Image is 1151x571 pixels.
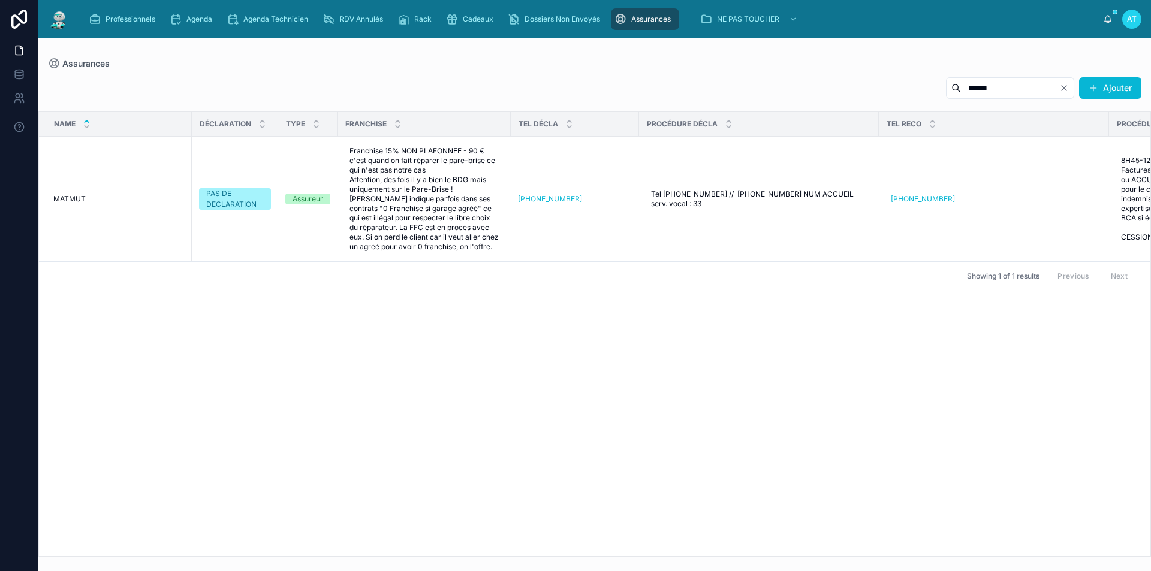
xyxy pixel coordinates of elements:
span: Professionnels [106,14,155,24]
a: Agenda Technicien [223,8,317,30]
div: scrollable content [79,6,1103,32]
span: Cadeaux [463,14,493,24]
img: App logo [48,10,70,29]
a: Franchise 15% NON PLAFONNEE - 90 € c'est quand on fait réparer le pare-brise ce qui n'est pas not... [345,141,504,256]
a: [PHONE_NUMBER] [886,189,1102,209]
span: Rack [414,14,432,24]
span: Agenda [186,14,212,24]
span: RDV Annulés [339,14,383,24]
a: Rack [394,8,440,30]
span: PROCÉDURE DÉCLA [647,119,718,129]
span: Dossiers Non Envoyés [525,14,600,24]
span: NE PAS TOUCHER [717,14,779,24]
a: [PHONE_NUMBER] [891,194,955,204]
span: Assurances [631,14,671,24]
span: Name [54,119,76,129]
span: Showing 1 of 1 results [967,271,1039,281]
a: MATMUT [53,194,185,204]
span: Franchise 15% NON PLAFONNEE - 90 € c'est quand on fait réparer le pare-brise ce qui n'est pas not... [349,146,499,252]
span: DÉCLARATION [200,119,251,129]
a: Professionnels [85,8,164,30]
a: Tel [PHONE_NUMBER] // [PHONE_NUMBER] NUM ACCUEIL serv. vocal : 33 [646,185,872,213]
a: Agenda [166,8,221,30]
span: Agenda Technicien [243,14,308,24]
a: Assureur [285,194,330,204]
button: Clear [1059,83,1074,93]
span: TYPE [286,119,305,129]
div: Assureur [293,194,323,204]
span: MATMUT [53,194,86,204]
a: Cadeaux [442,8,502,30]
span: Tel [PHONE_NUMBER] // [PHONE_NUMBER] NUM ACCUEIL serv. vocal : 33 [651,189,867,209]
span: TEL RECO [887,119,921,129]
a: NE PAS TOUCHER [697,8,803,30]
a: [PHONE_NUMBER] [518,194,582,204]
a: PAS DE DECLARATION [199,188,271,210]
span: TEL DÉCLA [519,119,558,129]
button: Ajouter [1079,77,1141,99]
a: Dossiers Non Envoyés [504,8,608,30]
a: Assurances [611,8,679,30]
a: RDV Annulés [319,8,391,30]
a: [PHONE_NUMBER] [518,194,632,204]
span: AT [1127,14,1137,24]
span: Assurances [62,58,110,70]
div: PAS DE DECLARATION [206,188,264,210]
a: Assurances [48,58,110,70]
span: FRANCHISE [345,119,387,129]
